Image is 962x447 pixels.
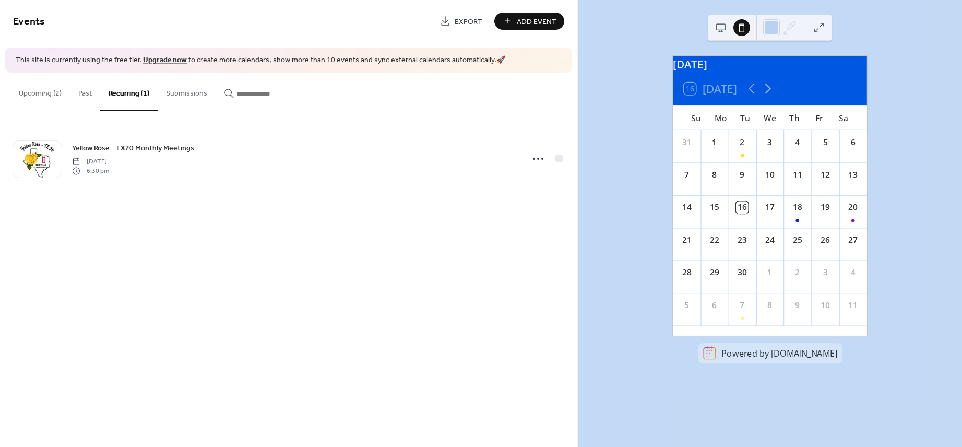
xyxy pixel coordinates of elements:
button: Submissions [158,73,216,110]
div: 6 [708,299,720,311]
div: 26 [819,234,831,246]
div: 7 [681,169,693,181]
div: 21 [681,234,693,246]
span: Events [13,11,45,32]
div: 14 [681,202,693,214]
div: 3 [764,136,776,148]
div: 8 [764,299,776,311]
div: 10 [764,169,776,181]
div: Su [684,105,708,130]
span: Yellow Rose - TX20 Monthly Meetings [72,143,194,154]
div: 2 [736,136,748,148]
div: 29 [708,266,720,278]
div: 19 [819,202,831,214]
div: 11 [791,169,803,181]
div: 20 [847,202,859,214]
div: We [757,105,782,130]
div: 3 [819,266,831,278]
a: Upgrade now [143,53,187,67]
a: Yellow Rose - TX20 Monthly Meetings [72,142,194,154]
a: [DOMAIN_NAME] [771,347,837,359]
div: 6 [847,136,859,148]
div: 11 [847,299,859,311]
div: Powered by [721,347,837,359]
a: Export [432,13,490,30]
div: 27 [847,234,859,246]
div: Sa [832,105,856,130]
div: [DATE] [673,56,867,72]
div: 28 [681,266,693,278]
div: 5 [819,136,831,148]
div: 4 [847,266,859,278]
button: Recurring (1) [100,73,158,111]
div: 15 [708,202,720,214]
div: 24 [764,234,776,246]
div: 10 [819,299,831,311]
div: 25 [791,234,803,246]
div: 16 [736,202,748,214]
button: Add Event [494,13,564,30]
span: 6:30 pm [72,167,109,176]
span: Add Event [517,16,556,27]
div: 1 [764,266,776,278]
div: 8 [708,169,720,181]
div: 23 [736,234,748,246]
div: 2 [791,266,803,278]
div: 1 [708,136,720,148]
div: 9 [736,169,748,181]
span: Export [455,16,482,27]
div: 17 [764,202,776,214]
div: 9 [791,299,803,311]
span: This site is currently using the free tier. to create more calendars, show more than 10 events an... [16,55,505,66]
div: 4 [791,136,803,148]
div: Th [782,105,806,130]
div: 31 [681,136,693,148]
div: 22 [708,234,720,246]
div: 18 [791,202,803,214]
div: 5 [681,299,693,311]
div: 13 [847,169,859,181]
button: Past [70,73,100,110]
span: [DATE] [72,157,109,166]
button: Upcoming (2) [10,73,70,110]
div: 12 [819,169,831,181]
div: Fr [807,105,832,130]
div: 7 [736,299,748,311]
div: Tu [733,105,757,130]
div: Mo [708,105,733,130]
div: 30 [736,266,748,278]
